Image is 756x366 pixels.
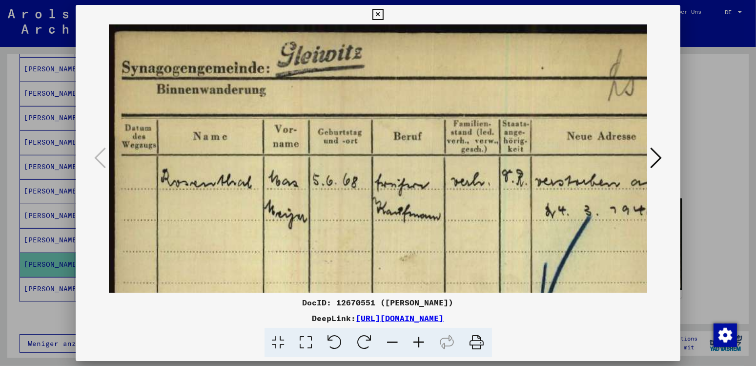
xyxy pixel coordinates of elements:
[713,323,736,346] div: Zustimmung ändern
[76,297,680,308] div: DocID: 12670551 ([PERSON_NAME])
[714,323,737,347] img: Zustimmung ändern
[76,312,680,324] div: DeepLink:
[356,313,444,323] a: [URL][DOMAIN_NAME]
